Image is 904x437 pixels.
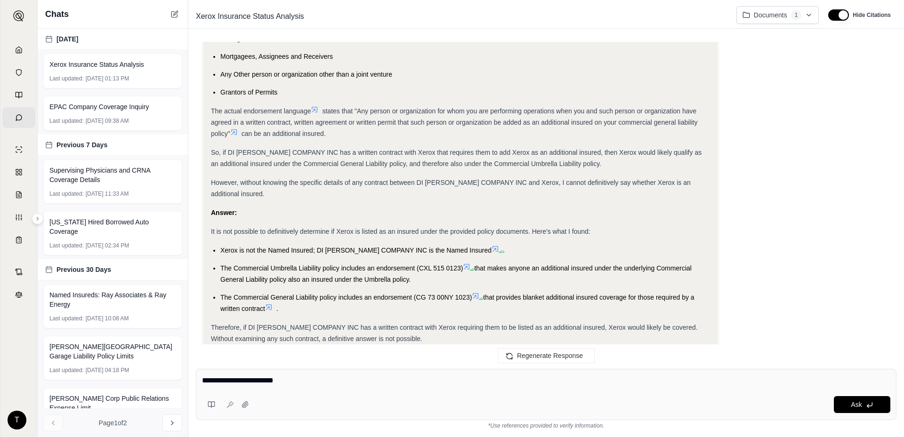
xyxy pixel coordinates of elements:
[791,10,802,20] span: 1
[56,140,107,150] span: Previous 7 Days
[56,265,111,274] span: Previous 30 Days
[498,348,595,363] button: Regenerate Response
[9,7,28,25] button: Expand sidebar
[211,107,697,137] span: states that "Any person or organization for whom you are performing operations when you and such ...
[49,217,176,236] span: [US_STATE] Hired Borrowed Auto Coverage
[220,53,333,60] span: Mortgagees, Assignees and Receivers
[276,305,278,312] span: .
[49,102,149,111] span: EPAC Company Coverage Inquiry
[834,396,890,413] button: Ask
[2,107,35,128] a: Chat
[220,35,319,42] span: Managers or Lessors of Premises
[49,342,176,361] span: [PERSON_NAME][GEOGRAPHIC_DATA] Garage Liability Policy Limits
[503,246,505,254] span: .
[192,9,307,24] span: Xerox Insurance Status Analysis
[517,352,583,359] span: Regenerate Response
[2,85,35,105] a: Prompt Library
[2,184,35,205] a: Claim Coverage
[99,418,127,428] span: Page 1 of 2
[220,294,472,301] span: The Commercial General Liability policy includes an endorsement (CG 73 00NY 1023)
[853,11,891,19] span: Hide Citations
[49,190,84,198] span: Last updated:
[49,242,84,249] span: Last updated:
[49,166,176,184] span: Supervising Physicians and CRNA Coverage Details
[8,411,26,429] div: T
[49,394,176,413] span: [PERSON_NAME] Corp Public Relations Expense Limit
[2,40,35,60] a: Home
[49,60,144,69] span: Xerox Insurance Status Analysis
[220,71,392,78] span: Any Other person or organization other than a joint venture
[220,264,692,283] span: that makes anyone an additional insured under the underlying Commercial General Liability policy ...
[2,139,35,160] a: Single Policy
[211,179,691,198] span: However, without knowing the specific details of any contract between DI [PERSON_NAME] COMPANY IN...
[32,213,43,224] button: Expand sidebar
[192,9,729,24] div: Edit Title
[49,315,84,322] span: Last updated:
[49,117,84,125] span: Last updated:
[49,75,84,82] span: Last updated:
[86,366,129,374] span: [DATE] 04:18 PM
[220,264,463,272] span: The Commercial Umbrella Liability policy includes an endorsement (CXL 515 0123)
[86,190,129,198] span: [DATE] 11:33 AM
[49,290,176,309] span: Named Insureds: Ray Associates & Ray Energy
[220,88,277,96] span: Grantors of Permits
[211,324,698,342] span: Therefore, if DI [PERSON_NAME] COMPANY INC has a written contract with Xerox requiring them to be...
[86,315,129,322] span: [DATE] 10:08 AM
[86,242,129,249] span: [DATE] 02:34 PM
[220,294,694,312] span: that provides blanket additional insured coverage for those required by a written contract
[86,75,129,82] span: [DATE] 01:13 PM
[196,420,896,429] div: *Use references provided to verify information.
[2,230,35,250] a: Coverage Table
[851,401,862,408] span: Ask
[220,246,492,254] span: Xerox is not the Named Insured; DI [PERSON_NAME] COMPANY INC is the Named Insured
[86,117,129,125] span: [DATE] 09:38 AM
[754,10,787,20] span: Documents
[242,130,326,137] span: can be an additional insured.
[45,8,69,21] span: Chats
[211,149,702,167] span: So, if DI [PERSON_NAME] COMPANY INC has a written contract with Xerox that requires them to add X...
[13,10,24,22] img: Expand sidebar
[56,34,78,44] span: [DATE]
[2,207,35,228] a: Custom Report
[211,209,237,216] strong: Answer:
[2,284,35,305] a: Legal Search Engine
[49,366,84,374] span: Last updated:
[211,228,590,235] span: It is not possible to definitively determine if Xerox is listed as an insured under the provided ...
[2,262,35,282] a: Contract Analysis
[2,62,35,83] a: Documents Vault
[2,162,35,183] a: Policy Comparisons
[736,6,819,24] button: Documents1
[211,107,311,115] span: The actual endorsement language
[169,8,180,20] button: New Chat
